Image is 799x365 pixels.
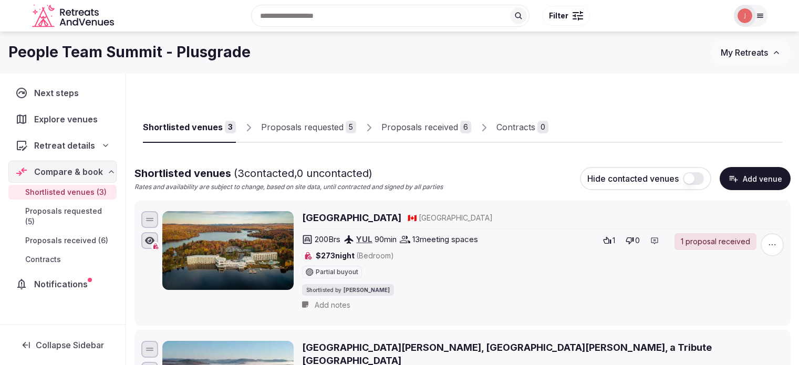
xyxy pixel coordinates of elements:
span: Partial buyout [316,269,358,275]
span: $273 night [316,251,394,261]
span: 200 Brs [315,234,340,245]
div: 5 [346,121,356,133]
div: 0 [537,121,548,133]
button: Filter [542,6,590,26]
a: YUL [356,234,372,244]
span: Retreat details [34,139,95,152]
span: 0 [635,235,640,246]
span: [GEOGRAPHIC_DATA] [419,213,493,223]
a: Notifications [8,273,117,295]
a: Contracts [8,252,117,267]
span: Add notes [315,300,350,310]
span: Proposals requested (5) [25,206,112,227]
span: 1 [613,235,615,246]
button: Collapse Sidebar [8,333,117,357]
img: Joanna Asiukiewicz [738,8,752,23]
a: Explore venues [8,108,117,130]
span: Shortlisted venues [134,167,372,180]
span: [PERSON_NAME] [344,286,390,294]
span: 🇨🇦 [408,213,417,222]
button: 1 [600,233,618,248]
a: [GEOGRAPHIC_DATA] [302,211,401,224]
span: (Bedroom) [356,251,394,260]
span: ( 3 contacted, 0 uncontacted) [234,167,372,180]
button: Add venue [720,167,791,190]
span: Collapse Sidebar [36,340,104,350]
div: 6 [460,121,471,133]
a: Proposals requested5 [261,112,356,143]
img: Estérel Resort [162,211,294,290]
div: Shortlisted venues [143,121,223,133]
span: 13 meeting spaces [412,234,478,245]
button: 🇨🇦 [408,213,417,223]
a: Visit the homepage [32,4,116,28]
span: Proposals received (6) [25,235,108,246]
div: Proposals requested [261,121,344,133]
span: Contracts [25,254,61,265]
span: Hide contacted venues [587,173,679,184]
span: Shortlisted venues (3) [25,187,107,197]
span: 90 min [375,234,397,245]
div: Shortlisted by [302,284,394,296]
span: Compare & book [34,165,103,178]
div: Contracts [496,121,535,133]
h1: People Team Summit - Plusgrade [8,42,251,62]
span: Next steps [34,87,83,99]
a: Proposals requested (5) [8,204,117,229]
a: Shortlisted venues (3) [8,185,117,200]
p: Rates and availability are subject to change, based on site data, until contracted and signed by ... [134,183,443,192]
span: Filter [549,11,568,21]
a: Proposals received6 [381,112,471,143]
div: 3 [225,121,236,133]
a: 1 proposal received [675,233,756,250]
span: My Retreats [721,47,768,58]
a: Next steps [8,82,117,104]
button: My Retreats [711,39,791,66]
div: Proposals received [381,121,458,133]
a: Proposals received (6) [8,233,117,248]
span: Notifications [34,278,92,290]
a: Contracts0 [496,112,548,143]
a: Shortlisted venues3 [143,112,236,143]
button: 0 [622,233,643,248]
span: Explore venues [34,113,102,126]
svg: Retreats and Venues company logo [32,4,116,28]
